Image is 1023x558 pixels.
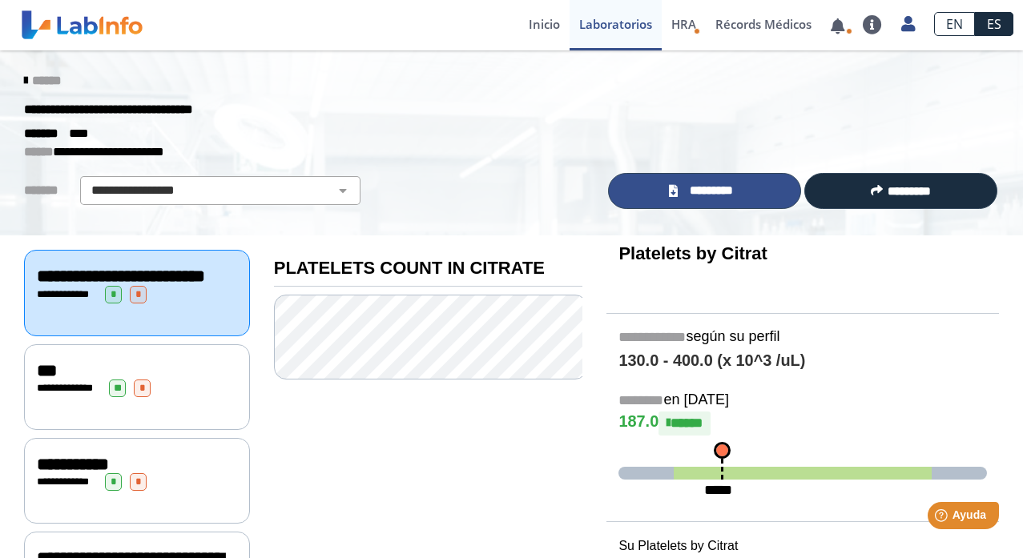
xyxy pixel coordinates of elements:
p: Su Platelets by Citrat [618,536,987,556]
h5: en [DATE] [618,391,987,410]
iframe: Help widget launcher [880,496,1005,540]
a: ES [975,12,1013,36]
b: Platelets by Citrat [618,243,767,263]
a: EN [934,12,975,36]
h4: 130.0 - 400.0 (x 10^3 /uL) [618,351,987,371]
span: HRA [671,16,696,32]
b: PLATELETS COUNT IN CITRATE [274,258,545,278]
h5: según su perfil [618,328,987,347]
h4: 187.0 [618,411,987,436]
